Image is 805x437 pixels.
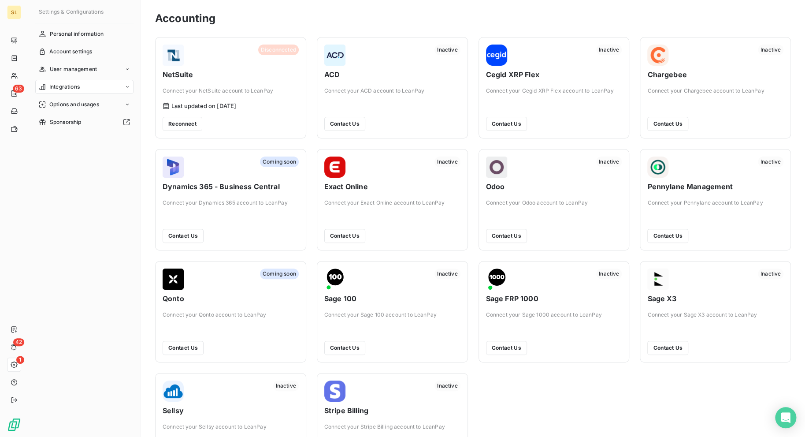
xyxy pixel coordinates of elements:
[163,269,184,290] img: Qonto logo
[163,181,299,192] span: Dynamics 365 - Business Central
[324,423,460,431] span: Connect your Stripe Billing account to LeanPay
[163,87,299,95] span: Connect your NetSuite account to LeanPay
[486,181,622,192] span: Odoo
[324,69,460,80] span: ACD
[486,69,622,80] span: Cegid XRP Flex
[163,157,184,178] img: Dynamics 365 - Business Central logo
[163,341,204,355] button: Contact Us
[434,269,460,279] span: Inactive
[324,117,365,131] button: Contact Us
[647,69,783,80] span: Chargebee
[647,311,783,319] span: Connect your Sage X3 account to LeanPay
[486,341,527,355] button: Contact Us
[163,423,299,431] span: Connect your Sellsy account to LeanPay
[647,117,688,131] button: Contact Us
[647,181,783,192] span: Pennylane Management
[163,293,299,304] span: Qonto
[486,87,622,95] span: Connect your Cegid XRP Flex account to LeanPay
[163,45,184,66] img: NetSuite logo
[324,87,460,95] span: Connect your ACD account to LeanPay
[647,199,783,207] span: Connect your Pennylane account to LeanPay
[775,407,796,428] div: Open Intercom Messenger
[163,405,299,416] span: Sellsy
[486,269,507,290] img: Sage FRP 1000 logo
[171,102,236,109] span: Last updated on [DATE]
[324,199,460,207] span: Connect your Exact Online account to LeanPay
[434,157,460,167] span: Inactive
[163,199,299,207] span: Connect your Dynamics 365 account to LeanPay
[324,157,345,178] img: Exact Online logo
[50,65,97,73] span: User management
[324,45,345,66] img: ACD logo
[596,157,622,167] span: Inactive
[7,5,21,19] div: SL
[758,269,783,279] span: Inactive
[324,293,460,304] span: Sage 100
[13,85,24,93] span: 63
[260,269,299,279] span: Coming soon
[486,311,622,319] span: Connect your Sage 1000 account to LeanPay
[647,157,668,178] img: Pennylane Management logo
[324,181,460,192] span: Exact Online
[647,341,688,355] button: Contact Us
[163,69,299,80] span: NetSuite
[647,293,783,304] span: Sage X3
[7,418,21,432] img: Logo LeanPay
[7,358,21,372] a: 1
[647,229,688,243] button: Contact Us
[35,27,134,41] a: Personal information
[324,311,460,319] span: Connect your Sage 100 account to LeanPay
[260,157,299,167] span: Coming soon
[35,45,134,59] a: Account settings
[163,381,184,402] img: Sellsy logo
[16,356,24,364] span: 1
[50,30,104,38] span: Personal information
[486,199,622,207] span: Connect your Odoo account to LeanPay
[163,311,299,319] span: Connect your Qonto account to LeanPay
[163,229,204,243] button: Contact Us
[647,45,668,66] img: Chargebee logo
[647,269,668,290] img: Sage X3 logo
[49,48,92,56] span: Account settings
[49,83,80,91] span: Integrations
[258,45,299,55] span: Disconnected
[596,269,622,279] span: Inactive
[647,87,783,95] span: Connect your Chargebee account to LeanPay
[163,117,202,131] button: Reconnect
[486,229,527,243] button: Contact Us
[486,45,507,66] img: Cegid XRP Flex logo
[35,97,134,112] a: Options and usages
[50,118,82,126] span: Sponsorship
[7,86,21,101] a: 63
[434,45,460,55] span: Inactive
[324,405,460,416] span: Stripe Billing
[13,338,24,346] span: 42
[39,8,104,15] span: Settings & Configurations
[486,293,622,304] span: Sage FRP 1000
[324,341,365,355] button: Contact Us
[35,62,134,76] a: User management
[324,381,345,402] img: Stripe Billing logo
[324,229,365,243] button: Contact Us
[596,45,622,55] span: Inactive
[155,11,216,26] h3: Accounting
[324,269,345,290] img: Sage 100 logo
[35,115,134,129] a: Sponsorship
[486,117,527,131] button: Contact Us
[486,157,507,178] img: Odoo logo
[273,381,299,391] span: Inactive
[758,45,783,55] span: Inactive
[434,381,460,391] span: Inactive
[35,80,134,94] a: Integrations
[758,157,783,167] span: Inactive
[49,101,99,108] span: Options and usages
